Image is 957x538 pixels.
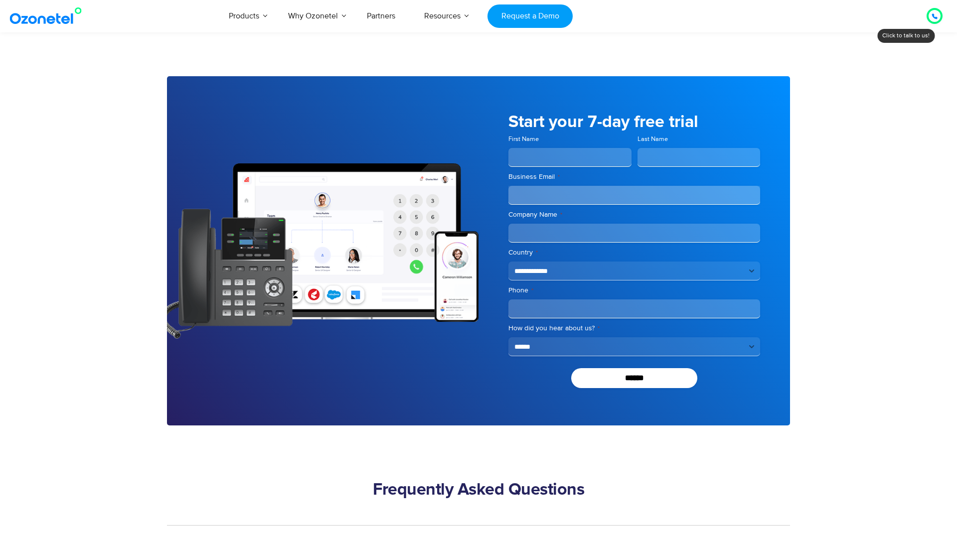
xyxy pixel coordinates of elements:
[487,4,573,28] a: Request a Demo
[508,323,760,333] label: How did you hear about us?
[638,134,761,144] label: Last Name
[508,114,760,131] h5: Start your 7-day free trial
[508,285,760,295] label: Phone
[167,480,790,500] h2: Frequently Asked Questions
[508,134,632,144] label: First Name
[508,210,760,220] label: Company Name
[508,248,760,258] label: Country
[508,172,760,182] label: Business Email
